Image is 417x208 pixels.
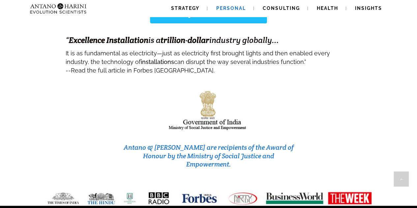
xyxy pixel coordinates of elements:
[263,6,300,11] span: Consulting
[122,143,296,169] h3: Antano & [PERSON_NAME] are recipients of the Award of Honour by the Ministry of Social Justice an...
[317,6,338,11] span: Health
[141,58,174,65] strong: installations
[66,50,330,65] span: It is as fundamental as electricity—just as electricity first brought lights and then enabled eve...
[66,35,279,45] span: “ is a - industry globally...
[66,67,71,74] span: --
[71,63,215,75] a: Read the full article in Forbes [GEOGRAPHIC_DATA].
[161,35,185,45] strong: trillion
[69,35,148,45] strong: Excellence Installation
[171,6,199,11] span: Strategy
[355,6,382,11] span: Insights
[71,67,215,74] span: Read the full article in Forbes [GEOGRAPHIC_DATA].
[168,89,249,132] img: india-logo1
[216,6,246,11] span: Personal
[188,35,209,45] strong: dollar
[40,192,377,205] img: Media-Strip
